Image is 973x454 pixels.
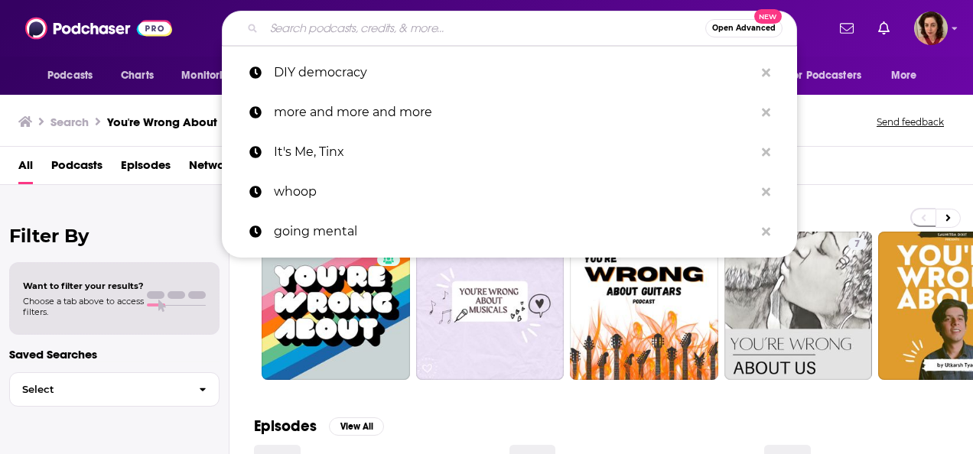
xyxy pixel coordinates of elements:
span: Open Advanced [712,24,776,32]
span: More [891,65,917,86]
button: View All [329,417,384,436]
a: 7 [724,232,873,380]
span: Select [10,384,187,394]
div: Search podcasts, credits, & more... [222,11,797,46]
a: Networks [189,153,240,184]
button: open menu [778,61,884,90]
button: Send feedback [872,115,949,128]
button: Open AdvancedNew [705,19,783,37]
span: Monitoring [181,65,236,86]
span: Choose a tab above to access filters. [23,296,144,317]
p: DIY democracy [274,53,754,92]
button: open menu [37,61,112,90]
h2: Episodes [254,417,317,436]
a: Podcasts [51,153,103,184]
a: whoop [222,172,797,212]
button: Show profile menu [914,11,948,45]
a: Show notifications dropdown [834,15,860,41]
a: EpisodesView All [254,417,384,436]
a: All [18,153,33,184]
p: going mental [274,212,754,251]
a: Episodes [121,153,171,184]
p: more and more and more [274,92,754,132]
span: Want to filter your results? [23,281,144,291]
a: 87 [262,232,410,380]
button: open menu [171,61,255,90]
a: going mental [222,212,797,251]
span: 7 [854,237,860,252]
a: 7 [848,238,866,250]
span: Logged in as hdrucker [914,11,948,45]
button: Select [9,372,220,407]
p: whoop [274,172,754,212]
span: Podcasts [47,65,93,86]
span: For Podcasters [788,65,861,86]
span: New [754,9,782,24]
a: Show notifications dropdown [872,15,896,41]
p: It's Me, Tinx [274,132,754,172]
a: Charts [111,61,163,90]
p: Saved Searches [9,347,220,362]
h3: Search [50,115,89,129]
h2: Filter By [9,225,220,247]
a: 45 [416,232,565,380]
a: 19 [570,232,718,380]
button: open menu [880,61,936,90]
span: Charts [121,65,154,86]
img: User Profile [914,11,948,45]
h3: You're Wrong About [107,115,217,129]
a: more and more and more [222,92,797,132]
a: It's Me, Tinx [222,132,797,172]
a: DIY democracy [222,53,797,92]
img: Podchaser - Follow, Share and Rate Podcasts [25,14,172,43]
input: Search podcasts, credits, & more... [264,16,705,41]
